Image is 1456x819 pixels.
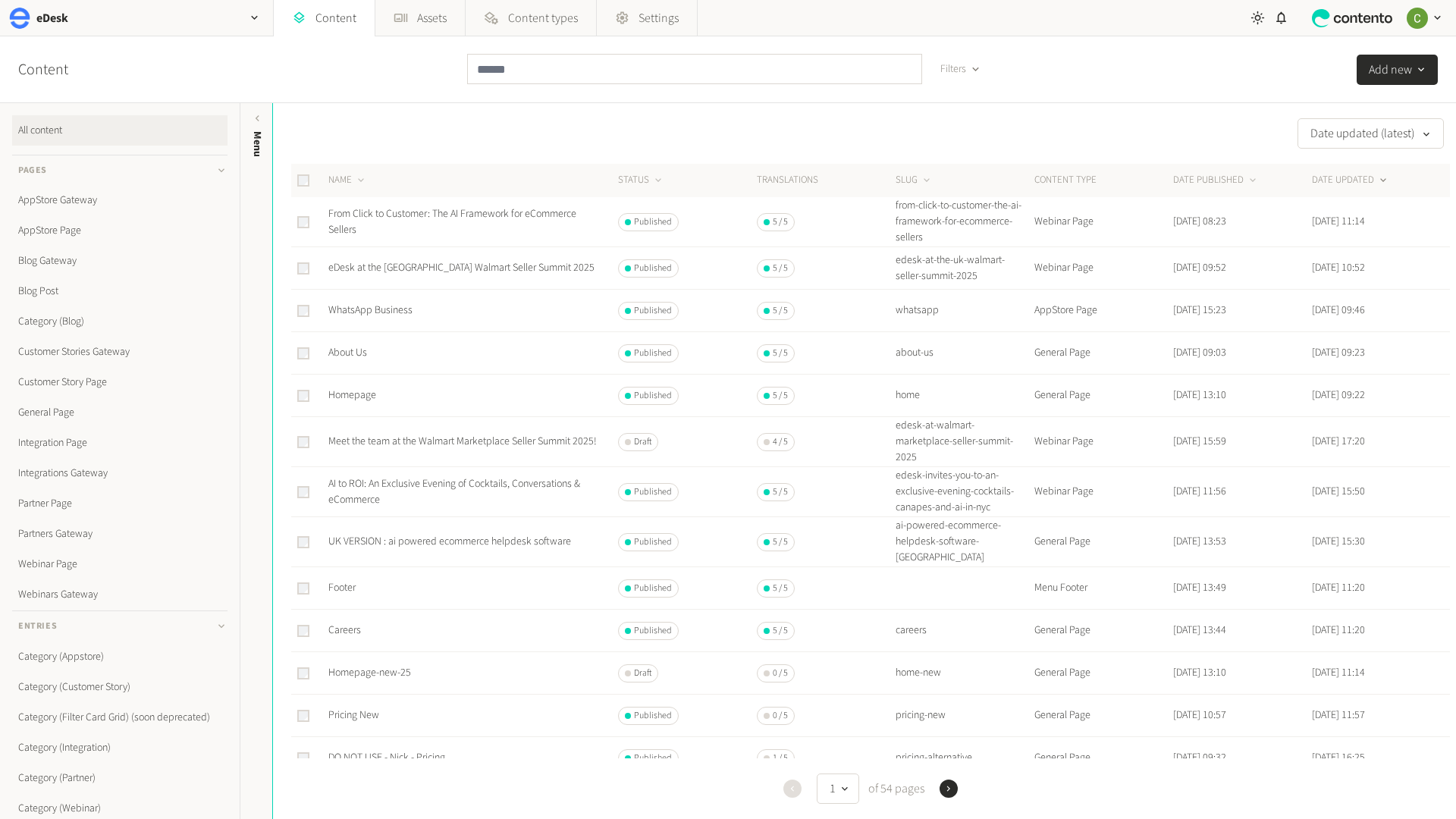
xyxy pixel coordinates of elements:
a: UK VERSION : ai powered ecommerce helpdesk software [328,534,571,549]
a: Partner Page [12,488,227,519]
span: Published [634,535,672,549]
button: Add new [1357,55,1438,85]
button: 1 [817,773,859,804]
a: Careers [328,623,361,638]
a: From Click to Customer: The AI Framework for eCommerce Sellers [328,206,576,237]
time: [DATE] 09:23 [1312,345,1365,360]
time: [DATE] 11:14 [1312,214,1365,229]
span: 1 / 5 [773,752,788,765]
a: Category (Customer Story) [12,672,227,702]
a: Category (Filter Card Grid) (soon deprecated) [12,702,227,733]
span: 5 / 5 [773,624,788,638]
a: Customer Stories Gateway [12,337,227,367]
td: Webinar Page [1034,417,1172,467]
span: Published [634,709,672,723]
td: home-new [895,652,1034,695]
td: edesk-at-walmart-marketplace-seller-summit-2025 [895,417,1034,467]
th: CONTENT TYPE [1034,164,1172,197]
button: Date updated (latest) [1298,118,1444,149]
td: Menu Footer [1034,567,1172,610]
td: General Page [1034,737,1172,780]
button: SLUG [896,173,933,188]
td: whatsapp [895,290,1034,332]
td: Webinar Page [1034,197,1172,247]
a: AppStore Page [12,215,227,246]
button: DATE PUBLISHED [1173,173,1259,188]
time: [DATE] 11:14 [1312,665,1365,680]
span: 5 / 5 [773,485,788,499]
span: Published [634,262,672,275]
time: [DATE] 09:03 [1173,345,1226,360]
span: 5 / 5 [773,389,788,403]
span: of 54 pages [865,780,924,798]
span: 5 / 5 [773,215,788,229]
a: Blog Post [12,276,227,306]
h2: Content [18,58,103,81]
time: [DATE] 11:56 [1173,484,1226,499]
time: [DATE] 13:49 [1173,580,1226,595]
td: General Page [1034,332,1172,375]
td: General Page [1034,610,1172,652]
td: careers [895,610,1034,652]
span: Published [634,752,672,765]
a: All content [12,115,227,146]
td: AppStore Page [1034,290,1172,332]
time: [DATE] 09:32 [1173,750,1226,765]
time: [DATE] 09:22 [1312,388,1365,403]
span: 0 / 5 [773,709,788,723]
time: [DATE] 09:52 [1173,260,1226,275]
span: Published [634,215,672,229]
span: Published [634,347,672,360]
td: pricing-new [895,695,1034,737]
td: General Page [1034,517,1172,567]
span: 4 / 5 [773,435,788,449]
time: [DATE] 11:57 [1312,708,1365,723]
td: General Page [1034,652,1172,695]
a: Blog Gateway [12,246,227,276]
h2: eDesk [36,9,68,27]
a: Webinar Page [12,549,227,579]
td: edesk-at-the-uk-walmart-seller-summit-2025 [895,247,1034,290]
td: General Page [1034,695,1172,737]
time: [DATE] 15:59 [1173,434,1226,449]
a: Category (Appstore) [12,642,227,672]
a: eDesk at the [GEOGRAPHIC_DATA] Walmart Seller Summit 2025 [328,260,595,275]
time: [DATE] 13:10 [1173,388,1226,403]
td: Webinar Page [1034,467,1172,517]
span: Filters [940,61,966,77]
td: about-us [895,332,1034,375]
td: General Page [1034,375,1172,417]
a: Homepage-new-25 [328,665,411,680]
time: [DATE] 13:10 [1173,665,1226,680]
span: Published [634,624,672,638]
time: [DATE] 11:20 [1312,580,1365,595]
time: [DATE] 15:23 [1173,303,1226,318]
a: Integration Page [12,428,227,458]
time: [DATE] 15:50 [1312,484,1365,499]
a: AppStore Gateway [12,185,227,215]
td: home [895,375,1034,417]
span: Draft [634,667,651,680]
span: 5 / 5 [773,347,788,360]
a: Customer Story Page [12,367,227,397]
span: Published [634,304,672,318]
button: STATUS [618,173,664,188]
a: Category (Blog) [12,306,227,337]
a: Webinars Gateway [12,579,227,610]
time: [DATE] 15:30 [1312,534,1365,549]
td: pricing-alternative [895,737,1034,780]
img: Chloe Ryan [1407,8,1428,29]
span: 0 / 5 [773,667,788,680]
th: Translations [756,164,895,197]
a: Category (Integration) [12,733,227,763]
a: AI to ROI: An Exclusive Evening of Cocktails, Conversations & eCommerce [328,476,580,507]
span: 5 / 5 [773,304,788,318]
a: Pricing New [328,708,379,723]
time: [DATE] 09:46 [1312,303,1365,318]
span: Entries [18,620,57,633]
span: Settings [639,9,679,27]
a: Meet the team at the Walmart Marketplace Seller Summit 2025! [328,434,597,449]
span: Published [634,582,672,595]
